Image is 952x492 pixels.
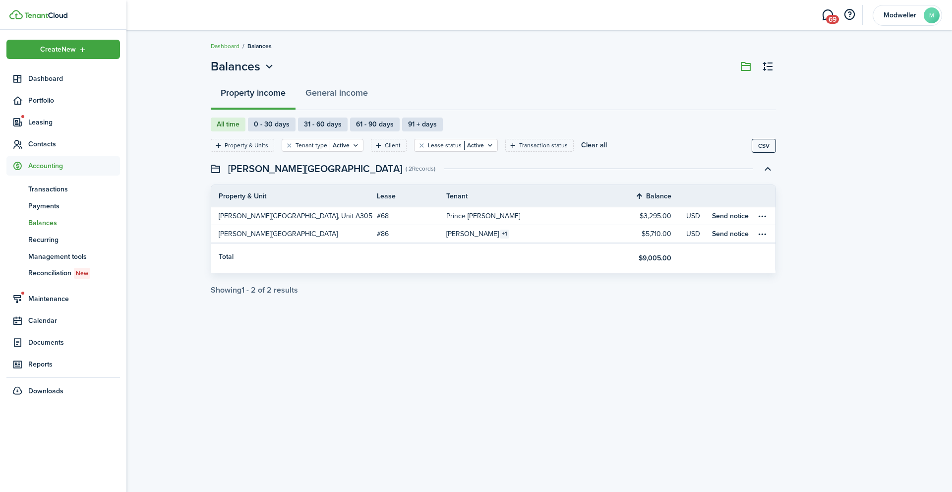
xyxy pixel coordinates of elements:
span: Recurring [28,235,120,245]
label: 31 - 60 days [298,118,348,131]
swimlane-body: Toggle accordion [211,184,776,295]
table-title: Total [219,251,234,262]
a: Transactions [6,181,120,197]
a: Dashboard [6,69,120,88]
th: Sort [635,190,686,202]
span: Balances [211,58,260,75]
button: Open resource center [841,6,858,23]
span: Reconciliation [28,268,120,279]
button: Clear all [581,139,607,152]
span: [PERSON_NAME][GEOGRAPHIC_DATA] [219,229,338,239]
span: Management tools [28,251,120,262]
table-counter: 1 [500,230,509,239]
label: 61 - 90 days [350,118,400,131]
button: Toggle accordion [759,160,776,177]
span: New [76,269,88,278]
button: Clear filter [285,141,294,149]
th: Lease [377,191,446,201]
swimlane-title: [PERSON_NAME][GEOGRAPHIC_DATA] [228,161,402,176]
button: Open menu [211,58,276,75]
a: ReconciliationNew [6,265,120,282]
span: Create New [40,46,76,53]
span: Portfolio [28,95,120,106]
span: Transactions [28,184,120,194]
filter-tag-value: Active [330,141,350,150]
span: Reports [28,359,120,369]
a: Reports [6,355,120,374]
span: Contacts [28,139,120,149]
filter-tag: Open filter [414,139,498,152]
swimlane-subtitle: ( 2 Records ) [406,164,435,173]
a: #68 [377,207,446,225]
span: [PERSON_NAME][GEOGRAPHIC_DATA], Unit A305 [219,211,372,221]
a: USD [686,225,706,243]
a: Messaging [818,2,837,28]
span: Balances [247,42,272,51]
img: TenantCloud [9,10,23,19]
button: Open menu [6,40,120,59]
span: #68 [377,211,389,221]
span: Documents [28,337,120,348]
a: Management tools [6,248,120,265]
th: Property & Unit [211,191,377,201]
span: Calendar [28,315,120,326]
button: CSV [752,139,776,153]
pagination-page-total: 1 - 2 of 2 [241,284,272,296]
filter-tag-label: Client [385,141,401,150]
label: 91 + days [402,118,443,131]
span: Balances [28,218,120,228]
button: General income [296,80,378,110]
span: Payments [28,201,120,211]
span: #86 [377,229,389,239]
table-info: $5,710.00 [642,230,671,238]
avatar-text: M [924,7,940,23]
table-info: $9,005.00 [639,254,671,262]
filter-tag-label: Lease status [428,141,462,150]
a: Recurring [6,231,120,248]
button: Open menu [756,210,768,222]
a: [PERSON_NAME]1 [446,225,612,243]
filter-tag-label: Tenant type [296,141,327,150]
span: Maintenance [28,294,120,304]
a: Payments [6,197,120,214]
table-info: $3,295.00 [640,212,671,220]
a: Send notice [712,229,749,239]
a: USD [686,207,706,225]
a: [PERSON_NAME][GEOGRAPHIC_DATA] [211,225,377,243]
a: Prince [PERSON_NAME] [446,207,612,225]
span: Accounting [28,161,120,171]
filter-tag: Open filter [371,139,407,152]
filter-tag-label: Transaction status [519,141,568,150]
table-profile-info-text: Prince [PERSON_NAME] [446,212,520,220]
filter-tag: Open filter [505,139,574,152]
label: 0 - 30 days [248,118,296,131]
button: Balances [211,58,276,75]
a: #86 [377,225,446,243]
a: Send notice [712,211,749,221]
a: Balances [6,214,120,231]
button: Open menu [756,228,768,240]
a: Dashboard [211,42,239,51]
table-info-title: [PERSON_NAME] [446,229,499,239]
span: Dashboard [28,73,120,84]
div: Showing results [211,286,298,295]
span: Downloads [28,386,63,396]
span: 69 [826,15,839,24]
button: Clear filter [417,141,426,149]
filter-tag: Open filter [211,139,274,152]
th: Tenant [446,191,612,201]
filter-tag-label: Property & Units [225,141,268,150]
span: Leasing [28,117,120,127]
a: [PERSON_NAME][GEOGRAPHIC_DATA], Unit A305 [211,207,377,225]
filter-tag-value: Active [464,141,484,150]
label: All time [211,118,245,131]
span: Modweller [880,12,920,19]
img: TenantCloud [24,12,67,18]
filter-tag: Open filter [282,139,363,152]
